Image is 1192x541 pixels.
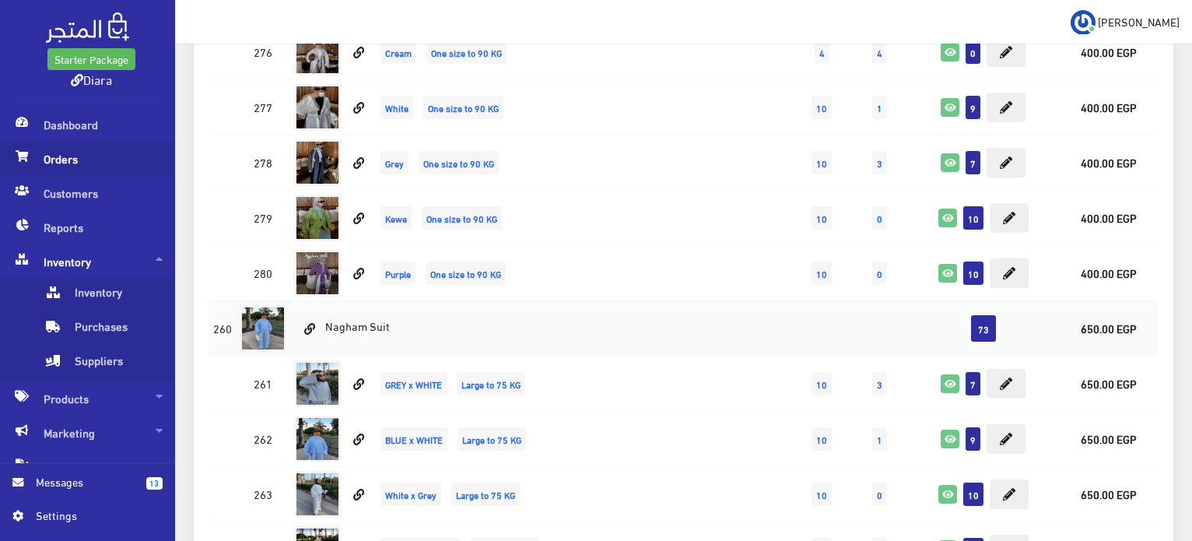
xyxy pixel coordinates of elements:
td: 650.00 EGP [1059,300,1158,356]
span: Content [12,450,163,484]
img: tegan.jpg [294,195,341,241]
img: nagham-suit.jpg [294,416,341,462]
td: 277 [236,79,290,135]
span: 0 [872,262,887,285]
img: tegan.jpg [294,84,341,131]
span: 1 [872,427,887,451]
span: Cream [380,40,416,64]
td: 276 [236,24,290,79]
td: 263 [236,466,290,522]
span: Inventory [12,244,163,279]
td: 650.00 EGP [1059,466,1158,522]
td: 262 [236,411,290,466]
td: 400.00 EGP [1059,24,1158,79]
span: Large to 75 KG [458,427,526,451]
span: 9 [966,96,980,119]
span: 10 [963,262,983,285]
span: 10 [812,427,832,451]
span: One size to 90 KG [422,206,502,230]
span: Kewe [380,206,412,230]
span: Marketing [12,416,163,450]
span: Messages [36,473,134,490]
span: 10 [812,483,832,506]
span: White [380,96,413,119]
a: Settings [12,507,163,532]
img: tegan.jpg [294,29,341,76]
span: White x Grey [380,483,441,506]
span: 3 [872,151,887,174]
span: 1 [872,96,887,119]
span: Dashboard [12,107,163,142]
span: 9 [966,427,980,451]
span: 10 [963,206,983,230]
iframe: Drift Widget Chat Controller [1114,434,1173,494]
span: 0 [966,40,980,64]
span: 10 [812,372,832,395]
span: 0 [872,206,887,230]
a: Diara [71,68,112,90]
span: Large to 75 KG [451,483,520,506]
span: Customers [12,176,163,210]
span: Inventory [44,279,162,313]
td: 261 [236,356,290,411]
span: 3 [872,372,887,395]
td: 650.00 EGP [1059,356,1158,411]
span: One size to 90 KG [419,151,499,174]
span: Suppliers [44,347,162,381]
img: ... [1071,10,1096,35]
img: nagham-suit.jpg [240,305,286,352]
span: [PERSON_NAME] [1098,12,1180,31]
td: 278 [236,135,290,190]
span: 10 [812,206,832,230]
span: One size to 90 KG [426,262,506,285]
span: Settings [36,507,149,524]
span: BLUE x WHITE [380,427,447,451]
img: . [46,12,129,43]
span: Products [12,381,163,416]
span: 10 [812,96,832,119]
span: Grey [380,151,408,174]
span: 10 [963,483,983,506]
a: Starter Package [47,48,135,70]
img: tegan.jpg [294,139,341,186]
a: 13 Messages [12,473,163,507]
span: GREY x WHITE [380,372,447,395]
span: 7 [966,372,980,395]
span: 0 [872,483,887,506]
td: Nagham Suit [290,300,732,356]
img: tegan.jpg [294,250,341,297]
span: One size to 90 KG [426,40,507,64]
span: 7 [966,151,980,174]
span: 4 [815,40,829,64]
td: 260 [209,300,236,356]
td: 400.00 EGP [1059,79,1158,135]
td: 400.00 EGP [1059,135,1158,190]
span: 4 [872,40,887,64]
td: 400.00 EGP [1059,190,1158,245]
span: One size to 90 KG [423,96,503,119]
td: 400.00 EGP [1059,245,1158,300]
span: Purchases [44,313,162,347]
span: 10 [812,151,832,174]
span: Purple [380,262,415,285]
img: nagham-suit.jpg [294,471,341,518]
a: ... [PERSON_NAME] [1071,9,1180,34]
td: 280 [236,245,290,300]
td: 650.00 EGP [1059,411,1158,466]
img: nagham-suit.jpg [294,360,341,407]
span: Large to 75 KG [457,372,525,395]
span: 10 [812,262,832,285]
span: 73 [971,315,996,342]
span: Orders [12,142,163,176]
td: 279 [236,190,290,245]
span: 13 [146,477,163,490]
span: Reports [12,210,163,244]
